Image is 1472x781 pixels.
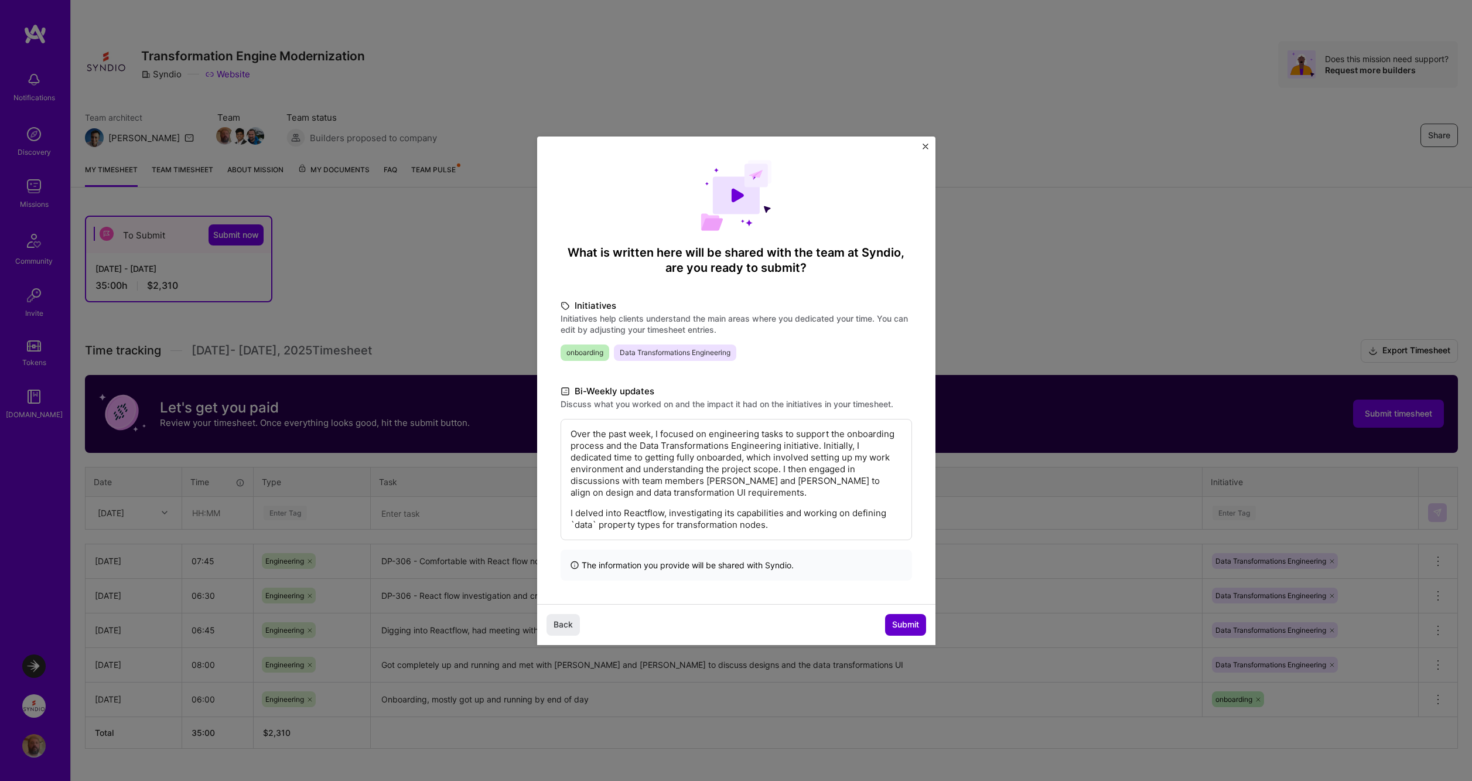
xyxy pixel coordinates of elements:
[561,299,912,313] label: Initiatives
[561,550,912,581] div: The information you provide will be shared with Syndio .
[561,384,570,398] i: icon DocumentBlack
[561,245,912,275] h4: What is written here will be shared with the team at Syndio , are you ready to submit?
[561,313,912,335] label: Initiatives help clients understand the main areas where you dedicated your time. You can edit by...
[570,559,579,571] i: icon InfoBlack
[885,614,926,635] button: Submit
[554,619,573,630] span: Back
[571,428,902,499] p: Over the past week, I focused on engineering tasks to support the onboarding process and the Data...
[892,619,919,630] span: Submit
[561,398,912,410] label: Discuss what you worked on and the impact it had on the initiatives in your timesheet.
[614,345,736,361] span: Data Transformations Engineering
[547,614,580,635] button: Back
[571,507,902,531] p: I delved into Reactflow, investigating its capabilities and working on defining `data` property t...
[923,144,928,156] button: Close
[701,160,772,231] img: Demo day
[561,345,609,361] span: onboarding
[561,299,570,312] i: icon TagBlack
[561,384,912,398] label: Bi-Weekly updates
